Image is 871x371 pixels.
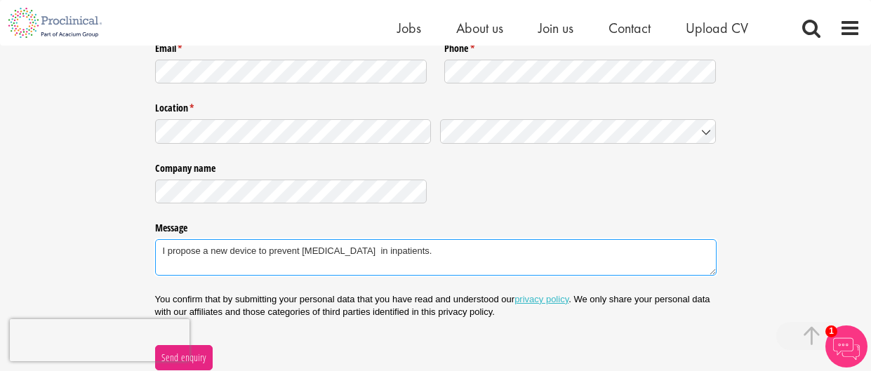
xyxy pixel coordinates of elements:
[456,19,503,37] a: About us
[155,97,717,115] legend: Location
[444,36,717,55] label: Phone
[155,156,427,175] label: Company name
[397,19,421,37] a: Jobs
[609,19,651,37] a: Contact
[440,119,717,144] input: Country
[155,293,717,318] p: You confirm that by submitting your personal data that you have read and understood our . We only...
[155,217,717,235] label: Message
[686,19,748,37] a: Upload CV
[155,36,427,55] label: Email
[514,294,569,304] a: privacy policy
[155,119,432,144] input: State / Province / Region
[10,319,190,361] iframe: reCAPTCHA
[825,325,867,367] img: Chatbot
[538,19,573,37] a: Join us
[825,325,837,337] span: 1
